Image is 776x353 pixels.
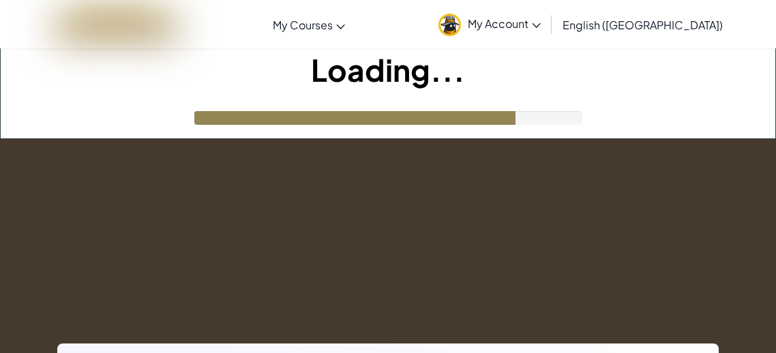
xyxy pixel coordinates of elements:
[438,14,461,36] img: avatar
[556,6,730,43] a: English ([GEOGRAPHIC_DATA])
[563,18,723,32] span: English ([GEOGRAPHIC_DATA])
[468,16,541,31] span: My Account
[273,18,333,32] span: My Courses
[432,3,548,46] a: My Account
[57,10,176,38] img: CodeCombat logo
[1,48,775,91] h1: Loading...
[266,6,352,43] a: My Courses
